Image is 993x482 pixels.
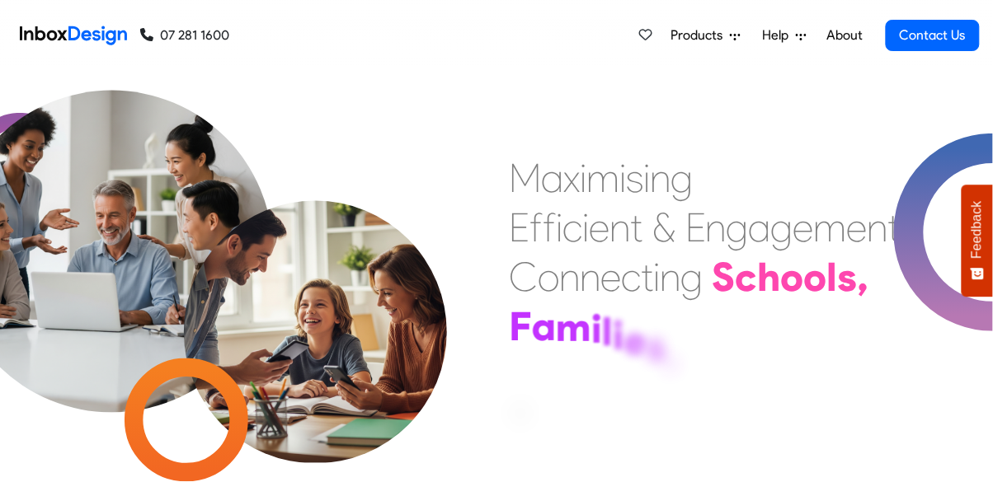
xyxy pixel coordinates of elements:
[621,252,641,302] div: c
[538,252,559,302] div: o
[685,203,706,252] div: E
[822,19,868,52] a: About
[749,203,771,252] div: a
[589,203,609,252] div: e
[543,203,556,252] div: f
[641,252,653,302] div: t
[858,252,869,302] div: ,
[541,153,563,203] div: a
[580,153,586,203] div: i
[591,304,602,353] div: i
[509,203,529,252] div: E
[586,153,619,203] div: m
[713,252,736,302] div: S
[600,252,621,302] div: e
[562,203,582,252] div: c
[665,19,747,52] a: Products
[643,153,650,203] div: i
[793,203,814,252] div: e
[559,252,580,302] div: n
[626,153,643,203] div: s
[666,328,677,377] div: ,
[827,252,838,302] div: l
[804,252,827,302] div: o
[509,252,538,302] div: C
[814,203,847,252] div: m
[602,307,613,356] div: l
[771,203,793,252] div: g
[582,203,589,252] div: i
[886,20,980,51] a: Contact Us
[531,394,552,443] div: n
[529,203,543,252] div: f
[727,203,749,252] div: g
[660,252,680,302] div: n
[646,321,666,371] div: s
[609,203,630,252] div: n
[624,316,646,365] div: e
[630,203,642,252] div: t
[580,252,600,302] div: n
[736,252,758,302] div: c
[680,252,703,302] div: g
[671,153,693,203] div: g
[151,135,480,464] img: parents_with_child.png
[763,26,796,45] span: Help
[509,302,532,351] div: F
[650,153,671,203] div: n
[563,153,580,203] div: x
[532,302,556,351] div: a
[962,185,993,297] button: Feedback - Show survey
[556,302,591,352] div: m
[888,203,901,252] div: t
[847,203,868,252] div: e
[653,252,660,302] div: i
[613,311,624,360] div: i
[509,153,909,400] div: Maximising Efficient & Engagement, Connecting Schools, Families, and Students.
[758,252,781,302] div: h
[756,19,813,52] a: Help
[619,153,626,203] div: i
[509,153,541,203] div: M
[671,26,730,45] span: Products
[970,201,985,259] span: Feedback
[556,203,562,252] div: i
[868,203,888,252] div: n
[781,252,804,302] div: o
[652,203,675,252] div: &
[838,252,858,302] div: s
[706,203,727,252] div: n
[140,26,229,45] a: 07 281 1600
[509,385,531,434] div: a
